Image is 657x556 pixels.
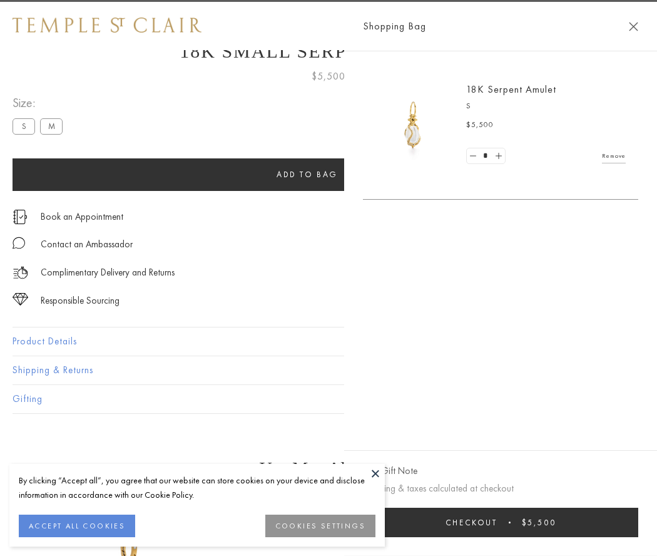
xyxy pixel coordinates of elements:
button: Checkout $5,500 [363,508,638,537]
div: Contact an Ambassador [41,237,133,252]
a: Book an Appointment [41,210,123,224]
img: Temple St. Clair [13,18,201,33]
button: Gifting [13,385,644,413]
span: $5,500 [466,119,494,131]
label: M [40,118,63,134]
span: $5,500 [522,517,556,528]
div: Responsible Sourcing [41,293,120,309]
h1: 18K Small Serpent Amulet [13,41,644,62]
a: Remove [602,149,626,163]
span: Size: [13,93,68,113]
span: Add to bag [277,169,338,180]
img: icon_sourcing.svg [13,293,28,306]
p: Shipping & taxes calculated at checkout [363,481,638,497]
div: By clicking “Accept all”, you agree that our website can store cookies on your device and disclos... [19,473,375,502]
img: icon_appointment.svg [13,210,28,224]
span: Shopping Bag [363,18,426,34]
p: S [466,100,626,113]
a: Set quantity to 0 [467,148,479,164]
a: Set quantity to 2 [492,148,504,164]
label: S [13,118,35,134]
span: Checkout [446,517,497,528]
button: Shipping & Returns [13,356,644,384]
button: Product Details [13,327,644,356]
img: icon_delivery.svg [13,265,28,281]
span: $5,500 [312,68,345,85]
a: 18K Serpent Amulet [466,83,556,96]
button: Close Shopping Bag [629,22,638,31]
button: COOKIES SETTINGS [265,515,375,537]
img: MessageIcon-01_2.svg [13,237,25,249]
button: Add Gift Note [363,463,417,479]
h3: You May Also Like [31,458,626,478]
p: Complimentary Delivery and Returns [41,265,175,281]
img: P51836-E11SERPPV [375,88,451,163]
button: ACCEPT ALL COOKIES [19,515,135,537]
button: Add to bag [13,158,602,191]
